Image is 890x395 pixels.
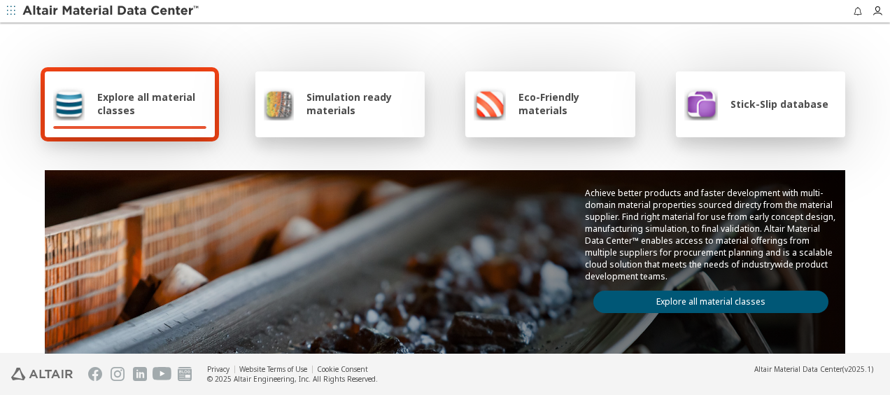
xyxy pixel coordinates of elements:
img: Explore all material classes [53,87,85,120]
span: Altair Material Data Center [754,364,842,374]
img: Simulation ready materials [264,87,294,120]
p: Achieve better products and faster development with multi-domain material properties sourced dire... [585,187,837,282]
img: Stick-Slip database [684,87,718,120]
div: (v2025.1) [754,364,873,374]
div: © 2025 Altair Engineering, Inc. All Rights Reserved. [207,374,378,384]
a: Explore all material classes [593,291,828,313]
img: Altair Engineering [11,368,73,380]
span: Stick-Slip database [730,97,828,111]
a: Website Terms of Use [239,364,307,374]
img: Eco-Friendly materials [474,87,506,120]
span: Eco-Friendly materials [518,90,626,117]
span: Explore all material classes [97,90,206,117]
img: Altair Material Data Center [22,4,201,18]
span: Simulation ready materials [306,90,416,117]
a: Privacy [207,364,229,374]
a: Cookie Consent [317,364,368,374]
